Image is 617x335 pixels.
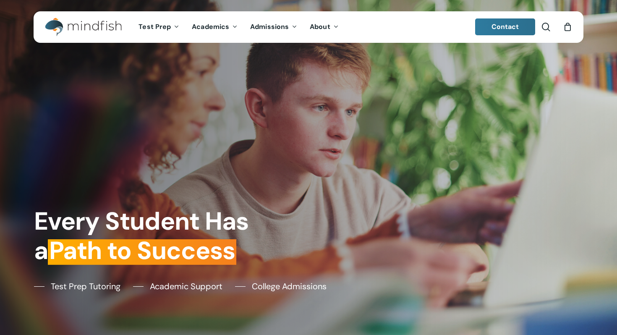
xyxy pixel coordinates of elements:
[186,24,244,31] a: Academics
[250,22,289,31] span: Admissions
[51,280,120,293] span: Test Prep Tutoring
[132,11,345,43] nav: Main Menu
[34,207,303,266] h1: Every Student Has a
[244,24,303,31] a: Admissions
[303,24,345,31] a: About
[192,22,229,31] span: Academics
[310,22,330,31] span: About
[133,280,222,293] a: Academic Support
[475,18,536,35] a: Contact
[150,280,222,293] span: Academic Support
[492,22,519,31] span: Contact
[252,280,327,293] span: College Admissions
[139,22,171,31] span: Test Prep
[34,11,583,43] header: Main Menu
[48,235,236,267] em: Path to Success
[34,280,120,293] a: Test Prep Tutoring
[132,24,186,31] a: Test Prep
[235,280,327,293] a: College Admissions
